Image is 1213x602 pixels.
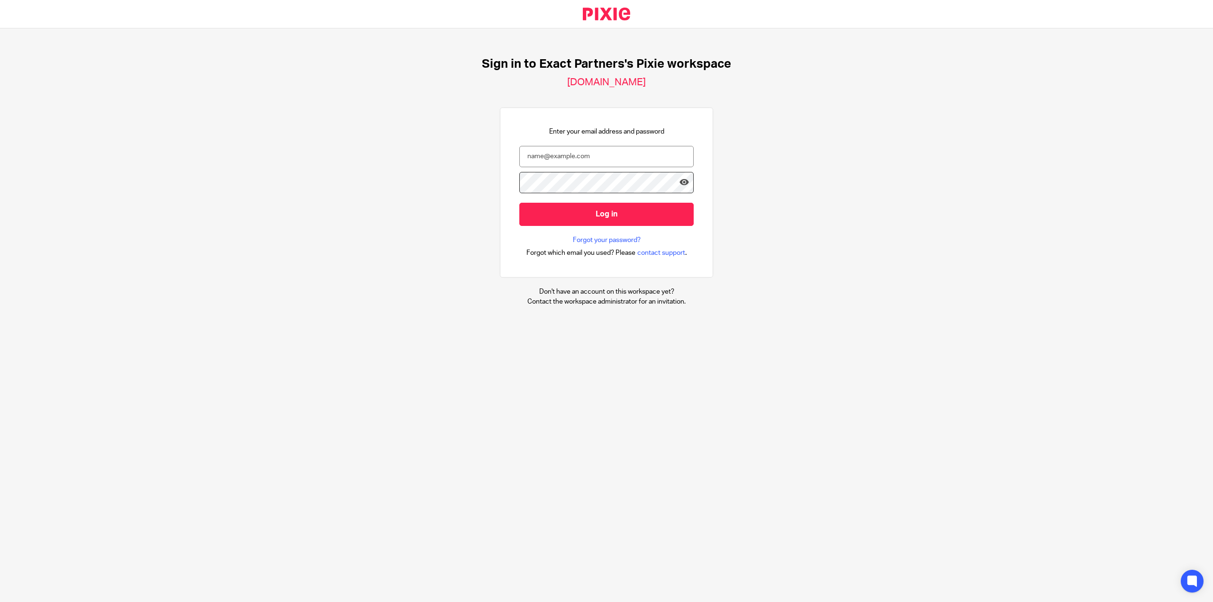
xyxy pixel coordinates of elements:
[567,76,646,89] h2: [DOMAIN_NAME]
[482,57,731,72] h1: Sign in to Exact Partners's Pixie workspace
[527,297,686,306] p: Contact the workspace administrator for an invitation.
[527,287,686,297] p: Don't have an account on this workspace yet?
[519,146,694,167] input: name@example.com
[573,235,641,245] a: Forgot your password?
[637,248,685,258] span: contact support
[519,203,694,226] input: Log in
[526,248,635,258] span: Forgot which email you used? Please
[526,247,687,258] div: .
[549,127,664,136] p: Enter your email address and password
